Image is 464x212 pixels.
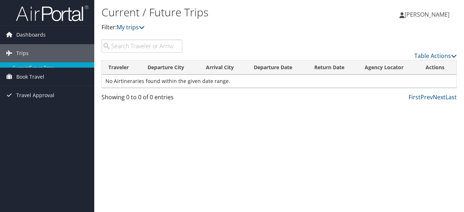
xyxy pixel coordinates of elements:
td: No Airtineraries found within the given date range. [102,75,456,88]
a: Last [446,93,457,101]
p: Filter: [101,23,338,32]
th: Arrival City: activate to sort column ascending [199,61,248,75]
span: Dashboards [16,26,46,44]
a: My trips [117,23,145,31]
span: Trips [16,44,29,62]
a: Next [433,93,446,101]
a: Table Actions [414,52,457,60]
input: Search Traveler or Arrival City [101,40,182,53]
h1: Current / Future Trips [101,5,338,20]
th: Departure City: activate to sort column ascending [141,61,199,75]
th: Traveler: activate to sort column ascending [102,61,141,75]
img: airportal-logo.png [16,5,88,22]
span: Book Travel [16,68,44,86]
th: Agency Locator: activate to sort column ascending [358,61,419,75]
th: Return Date: activate to sort column ascending [308,61,359,75]
div: Showing 0 to 0 of 0 entries [101,93,182,105]
span: [PERSON_NAME] [405,11,449,18]
th: Departure Date: activate to sort column descending [247,61,308,75]
a: Prev [420,93,433,101]
th: Actions [419,61,456,75]
a: First [409,93,420,101]
span: Travel Approval [16,86,54,104]
a: [PERSON_NAME] [399,4,457,25]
